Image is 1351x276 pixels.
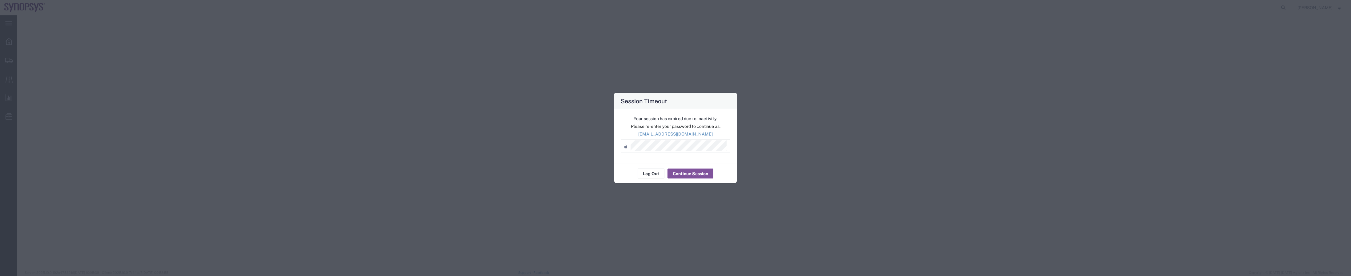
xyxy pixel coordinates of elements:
p: Please re-enter your password to continue as: [621,123,730,130]
p: Your session has expired due to inactivity. [621,116,730,122]
button: Log Out [638,169,664,179]
h4: Session Timeout [621,97,667,105]
button: Continue Session [667,169,713,179]
p: [EMAIL_ADDRESS][DOMAIN_NAME] [621,131,730,137]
